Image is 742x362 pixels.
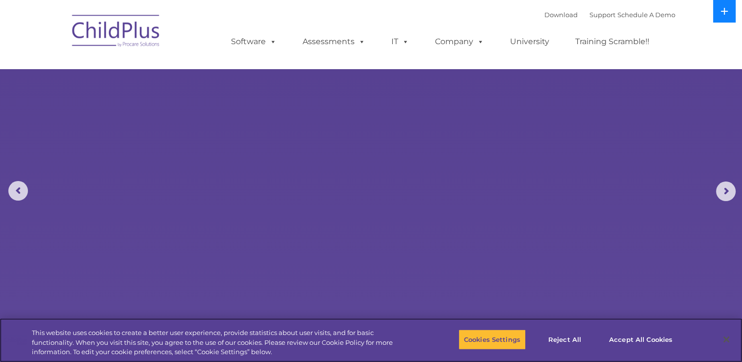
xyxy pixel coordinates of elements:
[716,329,737,350] button: Close
[459,329,526,350] button: Cookies Settings
[604,329,678,350] button: Accept All Cookies
[32,328,408,357] div: This website uses cookies to create a better user experience, provide statistics about user visit...
[136,105,178,112] span: Phone number
[500,32,559,52] a: University
[565,32,659,52] a: Training Scramble!!
[534,329,595,350] button: Reject All
[544,11,675,19] font: |
[544,11,578,19] a: Download
[136,65,166,72] span: Last name
[425,32,494,52] a: Company
[293,32,375,52] a: Assessments
[67,8,165,57] img: ChildPlus by Procare Solutions
[382,32,419,52] a: IT
[589,11,615,19] a: Support
[221,32,286,52] a: Software
[617,11,675,19] a: Schedule A Demo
